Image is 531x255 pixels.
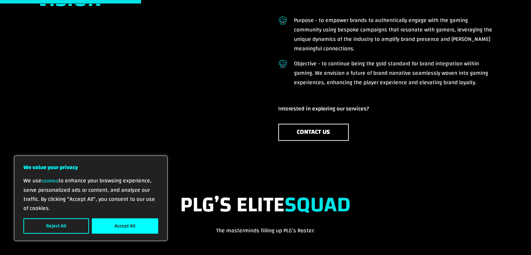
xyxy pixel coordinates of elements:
[287,16,495,54] span: Purpose - to empower brands to authentically engage with the gaming community using bespoke campa...
[23,176,158,213] p: We use to enhance your browsing experience, serve personalized ads or content, and analyze our tr...
[37,192,495,226] h2: PLG’s Elite
[37,226,495,235] p: The masterminds filling up PLG’s Roster:
[285,185,351,225] strong: Squad
[14,155,168,241] div: We value your privacy
[42,176,58,185] a: cookies
[287,59,495,88] span: Objective - to continue being the gold standard for brand integration within gaming. We envision ...
[496,221,531,255] div: Widget de chat
[23,218,89,234] button: Reject All
[496,221,531,255] iframe: Chat Widget
[23,163,158,172] p: We value your privacy
[278,104,495,113] div: Interested in exploring our services?
[278,124,349,141] a: Contact Us
[92,218,158,234] button: Accept All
